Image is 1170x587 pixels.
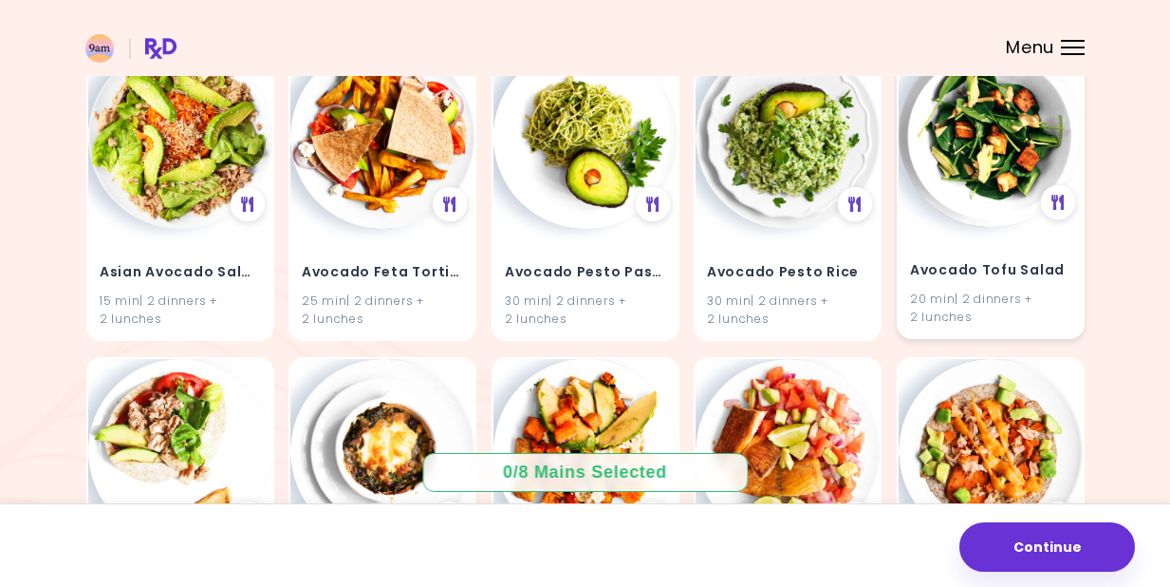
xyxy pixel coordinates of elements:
[100,292,261,328] div: 15 min | 2 dinners + 2 lunches
[635,187,669,221] div: See Meal Plan
[1040,501,1074,535] div: See Meal Plan
[433,187,467,221] div: See Meal Plan
[230,501,264,535] div: See Meal Plan
[838,187,872,221] div: See Meal Plan
[707,292,868,328] div: 30 min | 2 dinners + 2 lunches
[635,501,669,535] div: See Meal Plan
[230,187,264,221] div: See Meal Plan
[910,290,1071,326] div: 20 min | 2 dinners + 2 lunches
[910,256,1071,286] h4: Avocado Tofu Salad
[505,292,666,328] div: 30 min | 2 dinners + 2 lunches
[85,34,176,63] img: RxDiet
[302,257,463,288] h4: Avocado Feta Tortilla Club
[302,292,463,328] div: 25 min | 2 dinners + 2 lunches
[1006,39,1054,56] span: Menu
[1040,185,1074,219] div: See Meal Plan
[959,522,1135,572] button: Continue
[838,501,872,535] div: See Meal Plan
[490,461,681,484] div: 0 / 8 Mains Selected
[707,257,868,288] h4: Avocado Pesto Rice
[505,257,666,288] h4: Avocado Pesto Pasta
[100,257,261,288] h4: Asian Avocado Salad
[433,501,467,535] div: See Meal Plan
